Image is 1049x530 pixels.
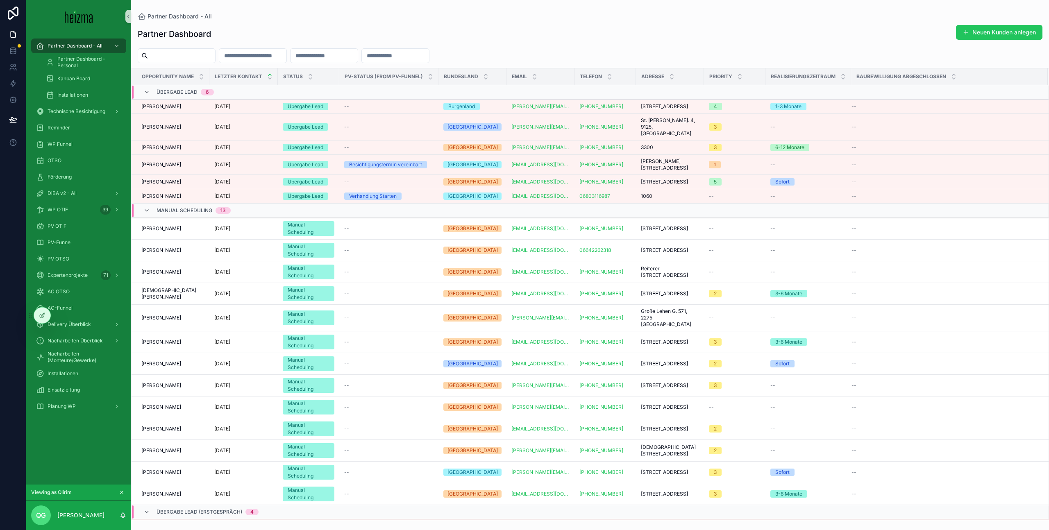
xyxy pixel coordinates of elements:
[443,225,502,232] a: [GEOGRAPHIC_DATA]
[851,315,1038,321] a: --
[511,103,570,110] a: [PERSON_NAME][EMAIL_ADDRESS][DOMAIN_NAME]
[770,269,775,275] span: --
[214,103,230,110] p: [DATE]
[709,225,714,232] span: --
[443,268,502,276] a: [GEOGRAPHIC_DATA]
[579,144,631,151] a: [PHONE_NUMBER]
[288,265,329,279] div: Manual Scheduling
[579,193,631,199] a: 06803116987
[141,269,181,275] span: [PERSON_NAME]
[288,221,329,236] div: Manual Scheduling
[31,301,126,315] a: AC-Funnel
[31,235,126,250] a: PV-Funnel
[714,338,717,346] div: 3
[709,338,761,346] a: 3
[344,269,349,275] span: --
[214,225,273,232] a: [DATE]
[709,193,714,199] span: --
[214,247,230,254] p: [DATE]
[641,290,699,297] a: [STREET_ADDRESS]
[511,179,570,185] a: [EMAIL_ADDRESS][DOMAIN_NAME]
[851,193,1038,199] a: --
[344,161,434,168] a: Besichtigungstermin vereinbart
[511,193,570,199] a: [EMAIL_ADDRESS][DOMAIN_NAME]
[283,161,334,168] a: Übergabe Lead
[141,179,181,185] span: [PERSON_NAME]
[709,225,761,232] a: --
[641,225,688,232] span: [STREET_ADDRESS]
[283,178,334,186] a: Übergabe Lead
[31,251,126,266] a: PV OTSO
[41,71,126,86] a: Kanban Board
[31,153,126,168] a: OTSO
[141,103,181,110] span: [PERSON_NAME]
[641,144,699,151] a: 3300
[579,290,623,297] a: [PHONE_NUMBER]
[31,317,126,332] a: Delivery Überblick
[344,103,349,110] span: --
[214,193,230,199] p: [DATE]
[214,161,230,168] p: [DATE]
[447,123,498,131] div: [GEOGRAPHIC_DATA]
[641,290,688,297] span: [STREET_ADDRESS]
[851,225,1038,232] a: --
[141,339,181,345] span: [PERSON_NAME]
[714,144,717,151] div: 3
[851,179,1038,185] a: --
[447,290,498,297] div: [GEOGRAPHIC_DATA]
[641,179,688,185] span: [STREET_ADDRESS]
[709,161,761,168] a: 1
[579,315,623,321] a: [PHONE_NUMBER]
[48,288,70,295] span: AC OTSO
[344,144,349,151] span: --
[851,144,856,151] span: --
[41,55,126,70] a: Partner Dashboard - Personal
[443,290,502,297] a: [GEOGRAPHIC_DATA]
[31,284,126,299] a: AC OTSO
[48,108,105,115] span: Technische Besichtigung
[511,225,570,232] a: [EMAIL_ADDRESS][DOMAIN_NAME]
[283,286,334,301] a: Manual Scheduling
[641,193,652,199] span: 1060
[141,144,181,151] span: [PERSON_NAME]
[214,161,273,168] a: [DATE]
[770,178,846,186] a: Sofort
[709,144,761,151] a: 3
[48,43,102,49] span: Partner Dashboard - All
[443,178,502,186] a: [GEOGRAPHIC_DATA]
[283,243,334,258] a: Manual Scheduling
[288,103,323,110] div: Übergabe Lead
[288,178,323,186] div: Übergabe Lead
[141,193,204,199] a: [PERSON_NAME]
[511,290,570,297] a: [EMAIL_ADDRESS][DOMAIN_NAME]
[770,338,846,346] a: 3-6 Monate
[48,272,88,279] span: Expertenprojekte
[214,179,230,185] p: [DATE]
[579,247,631,254] a: 06642262318
[214,179,273,185] a: [DATE]
[851,193,856,199] span: --
[283,103,334,110] a: Übergabe Lead
[214,247,273,254] a: [DATE]
[214,290,230,297] p: [DATE]
[448,103,475,110] div: Burgenland
[443,161,502,168] a: [GEOGRAPHIC_DATA]
[641,103,688,110] span: [STREET_ADDRESS]
[214,269,273,275] a: [DATE]
[48,256,69,262] span: PV OTSO
[770,161,846,168] a: --
[141,225,181,232] span: [PERSON_NAME]
[641,158,699,171] a: [PERSON_NAME][STREET_ADDRESS]
[57,92,88,98] span: Installationen
[709,178,761,186] a: 5
[214,144,273,151] a: [DATE]
[288,144,323,151] div: Übergabe Lead
[141,287,204,300] a: [DEMOGRAPHIC_DATA][PERSON_NAME]
[344,124,349,130] span: --
[41,88,126,102] a: Installationen
[511,161,570,168] a: [EMAIL_ADDRESS][DOMAIN_NAME]
[141,179,204,185] a: [PERSON_NAME]
[31,333,126,348] a: Nacharbeiten Überblick
[579,290,631,297] a: [PHONE_NUMBER]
